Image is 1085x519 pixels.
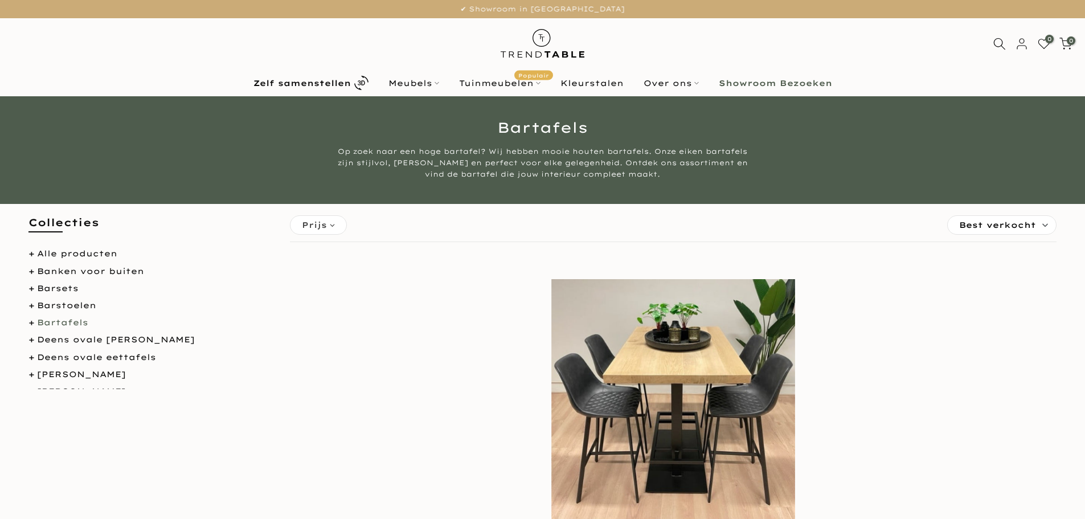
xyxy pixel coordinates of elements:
h5: Collecties [28,215,273,241]
span: 0 [1067,36,1075,45]
a: Bartafels [37,317,88,328]
a: Over ons [633,76,709,90]
img: trend-table [493,18,592,69]
div: Op zoek naar een hoge bartafel? Wij hebben mooie houten bartafels. Onze eiken bartafels zijn stij... [329,146,756,180]
a: Kleurstalen [550,76,633,90]
a: Zelf samenstellen [243,73,378,93]
span: Prijs [302,219,327,231]
a: Barstoelen [37,300,96,310]
a: Alle producten [37,248,117,259]
b: Showroom Bezoeken [719,79,832,87]
span: 0 [1045,35,1054,43]
p: ✔ Showroom in [GEOGRAPHIC_DATA] [14,3,1071,15]
a: Deens ovale eettafels [37,352,156,362]
a: [PERSON_NAME] [37,369,126,379]
span: Best verkocht [959,216,1036,234]
span: Populair [514,70,553,80]
a: 0 [1059,38,1072,50]
a: Deens ovale [PERSON_NAME] [37,334,195,345]
a: [PERSON_NAME] [37,386,126,397]
a: TuinmeubelenPopulair [449,76,550,90]
a: Barsets [37,283,79,293]
label: Sorteren:Best verkocht [948,216,1056,234]
a: Showroom Bezoeken [709,76,842,90]
h1: Bartafels [210,120,876,134]
a: Banken voor buiten [37,266,144,276]
a: 0 [1038,38,1050,50]
b: Zelf samenstellen [253,79,351,87]
a: Meubels [378,76,449,90]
